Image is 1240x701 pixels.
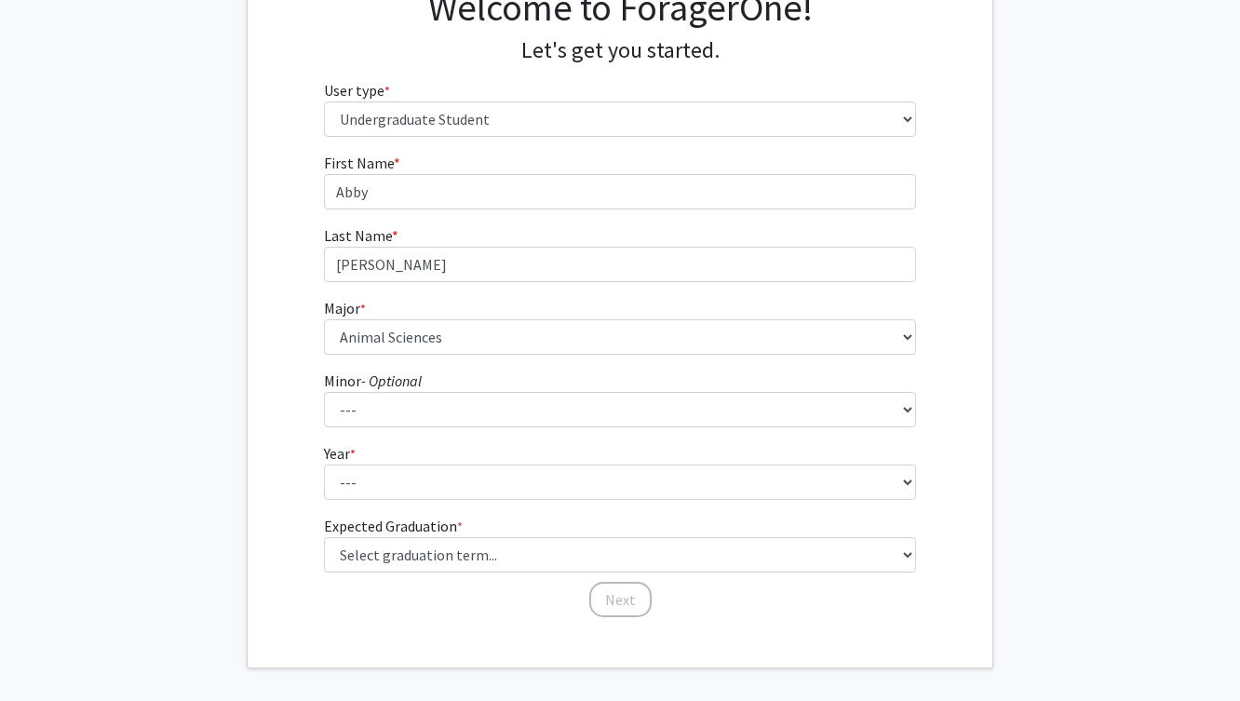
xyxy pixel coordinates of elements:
[324,442,356,465] label: Year
[324,226,392,245] span: Last Name
[589,582,652,617] button: Next
[324,515,463,537] label: Expected Graduation
[324,79,390,101] label: User type
[14,617,79,687] iframe: Chat
[324,297,366,319] label: Major
[324,370,422,392] label: Minor
[361,371,422,390] i: - Optional
[324,154,394,172] span: First Name
[324,37,917,64] h4: Let's get you started.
